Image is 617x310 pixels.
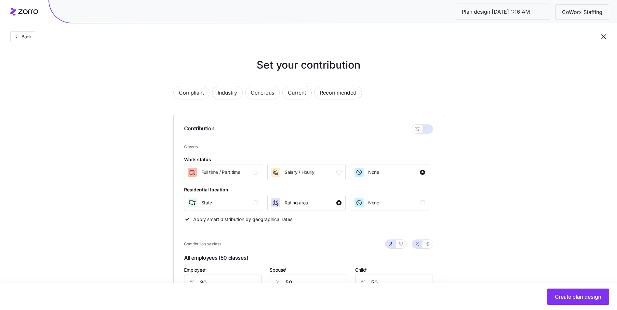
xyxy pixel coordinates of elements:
span: Salary / Hourly [285,169,315,175]
span: Back [19,33,32,40]
button: Recommended [314,86,362,99]
span: All employees (50 classes) [184,252,433,266]
div: % [355,275,371,290]
span: Rating area [285,200,308,206]
label: Spouse [270,266,288,274]
span: Classes [184,144,433,150]
label: Employee [184,266,207,274]
span: None [368,169,379,175]
span: Current [288,86,306,99]
span: Recommended [320,86,356,99]
span: CoWorx Staffing [557,8,608,16]
button: Generous [245,86,280,99]
span: Generous [251,86,274,99]
span: State [201,200,212,206]
div: % [184,275,200,290]
span: Contribution by class [184,241,221,247]
button: Back [10,31,35,42]
button: Current [282,86,312,99]
label: Child [355,266,368,274]
div: % [270,275,286,290]
span: Industry [218,86,237,99]
span: Full time / Part time [201,169,240,175]
div: Residential location [184,186,228,193]
span: Contribution [184,124,215,134]
span: Compliant [179,86,204,99]
h1: Set your contribution [147,57,470,73]
button: Compliant [173,86,209,99]
span: None [368,200,379,206]
button: Create plan design [547,289,609,305]
span: Create plan design [555,293,601,301]
div: Work status [184,156,211,163]
button: Industry [212,86,243,99]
